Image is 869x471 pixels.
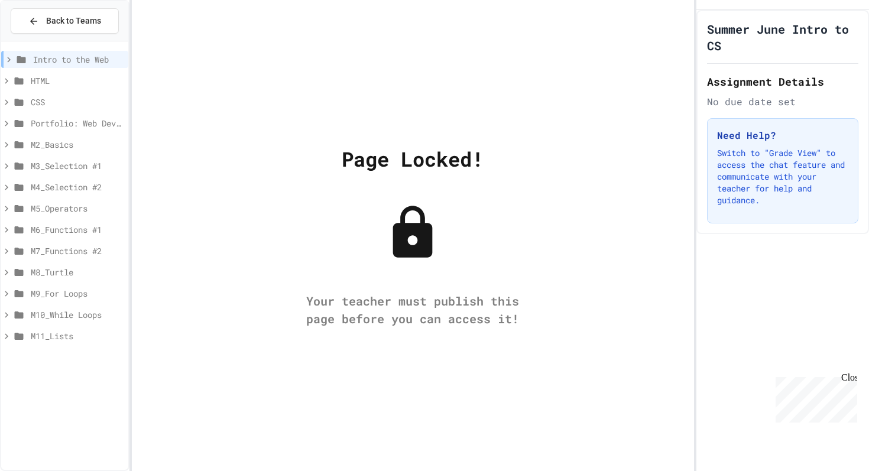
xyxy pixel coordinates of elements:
span: M6_Functions #1 [31,223,124,236]
span: M3_Selection #1 [31,160,124,172]
h2: Assignment Details [707,73,858,90]
h1: Summer June Intro to CS [707,21,858,54]
span: M4_Selection #2 [31,181,124,193]
div: Chat with us now!Close [5,5,82,75]
span: CSS [31,96,124,108]
span: M10_While Loops [31,308,124,321]
span: Portfolio: Web Dev Final Project [31,117,124,129]
div: Your teacher must publish this page before you can access it! [294,292,531,327]
span: Back to Teams [46,15,101,27]
span: HTML [31,74,124,87]
span: M11_Lists [31,330,124,342]
span: M5_Operators [31,202,124,215]
div: No due date set [707,95,858,109]
span: M7_Functions #2 [31,245,124,257]
p: Switch to "Grade View" to access the chat feature and communicate with your teacher for help and ... [717,147,848,206]
span: M2_Basics [31,138,124,151]
div: Page Locked! [342,144,484,174]
span: Intro to the Web [33,53,124,66]
h3: Need Help? [717,128,848,142]
button: Back to Teams [11,8,119,34]
iframe: chat widget [771,372,857,423]
span: M8_Turtle [31,266,124,278]
iframe: chat widget [819,424,857,459]
span: M9_For Loops [31,287,124,300]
